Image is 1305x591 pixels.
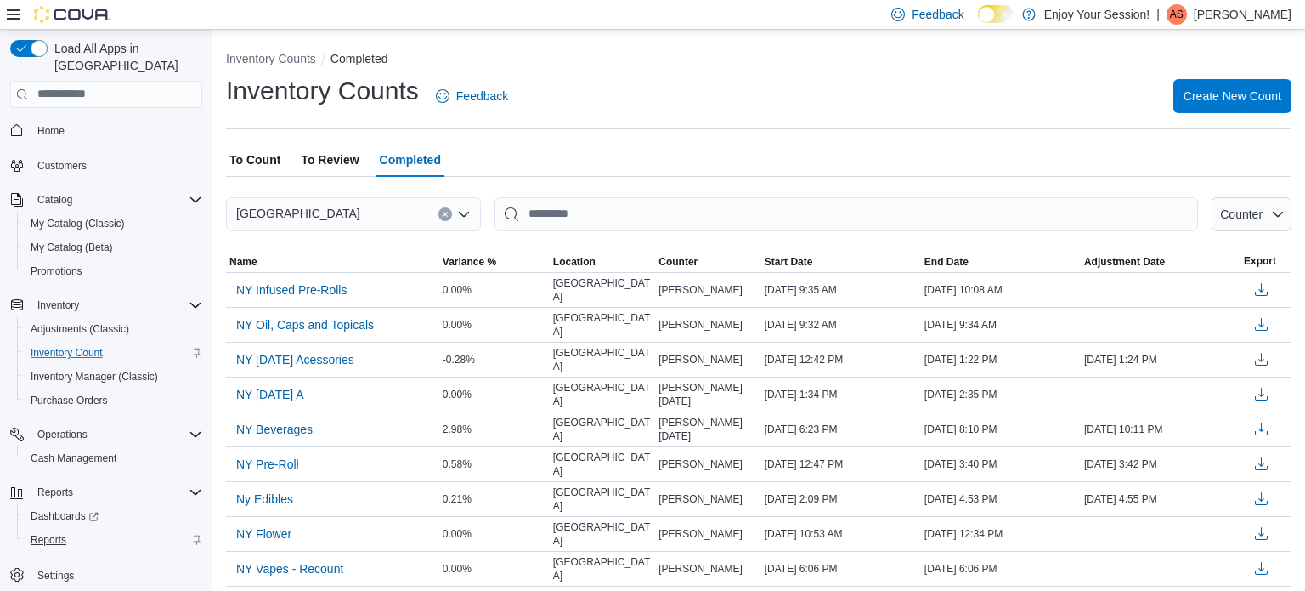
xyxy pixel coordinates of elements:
[31,264,82,278] span: Promotions
[658,283,743,297] span: [PERSON_NAME]
[429,79,515,113] a: Feedback
[37,193,72,207] span: Catalog
[31,482,80,503] button: Reports
[17,259,209,283] button: Promotions
[550,552,655,586] div: [GEOGRAPHIC_DATA]
[439,419,550,440] div: 2.98%
[31,120,202,141] span: Home
[921,559,1081,579] div: [DATE] 6:06 PM
[439,280,550,300] div: 0.00%
[229,277,353,303] button: NY Infused Pre-Rolls
[236,421,313,438] span: NY Beverages
[921,349,1081,370] div: [DATE] 1:22 PM
[456,88,508,105] span: Feedback
[912,6,963,23] span: Feedback
[226,52,316,65] button: Inventory Counts
[229,382,311,407] button: NY [DATE] A
[31,509,99,523] span: Dashboards
[24,448,202,469] span: Cash Management
[24,506,105,526] a: Dashboards
[439,252,550,272] button: Variance %
[439,454,550,475] div: 0.58%
[761,559,921,579] div: [DATE] 6:06 PM
[3,118,209,143] button: Home
[31,295,202,315] span: Inventory
[31,295,86,315] button: Inventory
[380,143,441,177] span: Completed
[761,315,921,335] div: [DATE] 9:32 AM
[1084,255,1165,269] span: Adjustment Date
[550,447,655,481] div: [GEOGRAPHIC_DATA]
[553,255,596,269] span: Location
[658,255,698,269] span: Counter
[1194,4,1291,25] p: [PERSON_NAME]
[31,565,81,586] a: Settings
[439,489,550,509] div: 0.21%
[761,280,921,300] div: [DATE] 9:35 AM
[37,124,65,138] span: Home
[31,452,116,465] span: Cash Management
[439,315,550,335] div: 0.00%
[494,197,1198,231] input: This is a search bar. After typing your query, hit enter to filter the results lower in the page.
[1212,197,1291,231] button: Counter
[24,367,165,387] a: Inventory Manager (Classic)
[226,252,439,272] button: Name
[921,489,1081,509] div: [DATE] 4:53 PM
[24,390,202,411] span: Purchase Orders
[3,153,209,178] button: Customers
[658,353,743,367] span: [PERSON_NAME]
[236,281,347,298] span: NY Infused Pre-Rolls
[24,343,110,363] a: Inventory Count
[24,319,202,339] span: Adjustments (Classic)
[31,564,202,585] span: Settings
[301,143,359,177] span: To Review
[17,389,209,412] button: Purchase Orders
[17,236,209,259] button: My Catalog (Beta)
[31,156,93,176] a: Customers
[550,517,655,551] div: [GEOGRAPHIC_DATA]
[236,526,291,543] span: NY Flower
[1081,454,1240,475] div: [DATE] 3:42 PM
[978,23,979,24] span: Dark Mode
[236,386,304,403] span: NY [DATE] A
[761,454,921,475] div: [DATE] 12:47 PM
[229,556,350,582] button: NY Vapes - Recount
[658,492,743,506] span: [PERSON_NAME]
[37,298,79,312] span: Inventory
[236,456,299,473] span: NY Pre-Roll
[37,159,87,173] span: Customers
[439,384,550,405] div: 0.00%
[1081,349,1240,370] div: [DATE] 1:24 PM
[24,261,202,281] span: Promotions
[658,416,757,443] span: [PERSON_NAME][DATE]
[24,237,202,258] span: My Catalog (Beta)
[24,213,132,234] a: My Catalog (Classic)
[24,448,123,469] a: Cash Management
[236,316,374,333] span: NY Oil, Caps and Topicals
[550,482,655,516] div: [GEOGRAPHIC_DATA]
[17,528,209,552] button: Reports
[31,241,113,254] span: My Catalog (Beta)
[24,343,202,363] span: Inventory Count
[439,524,550,544] div: 0.00%
[236,491,293,508] span: Ny Edibles
[226,50,1291,71] nav: An example of EuiBreadcrumbs
[921,315,1081,335] div: [DATE] 9:34 AM
[37,486,73,499] span: Reports
[658,527,743,541] span: [PERSON_NAME]
[921,524,1081,544] div: [DATE] 12:34 PM
[31,346,103,360] span: Inventory Count
[236,351,354,368] span: NY [DATE] Acessories
[24,530,73,550] a: Reports
[229,521,298,547] button: NY Flower
[761,252,921,272] button: Start Date
[761,349,921,370] div: [DATE] 12:42 PM
[1081,489,1240,509] div: [DATE] 4:55 PM
[37,569,74,582] span: Settings
[229,143,280,177] span: To Count
[31,424,94,445] button: Operations
[330,52,388,65] button: Completed
[3,562,209,587] button: Settings
[921,384,1081,405] div: [DATE] 2:35 PM
[658,562,743,576] span: [PERSON_NAME]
